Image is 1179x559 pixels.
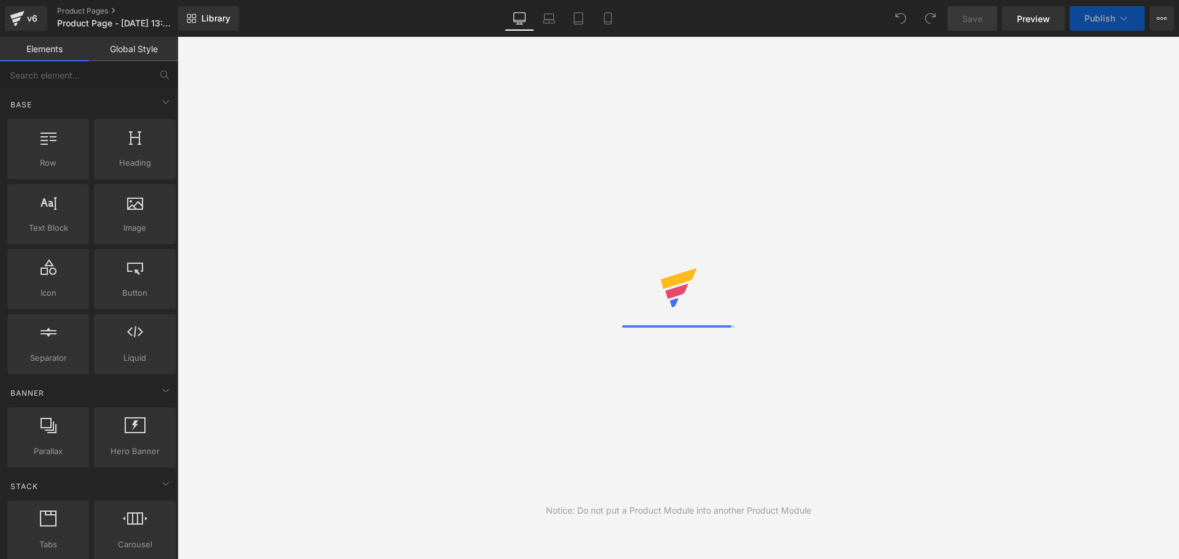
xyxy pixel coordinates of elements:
span: Product Page - [DATE] 13:32:06 [57,18,175,28]
button: Publish [1070,6,1145,31]
span: Liquid [98,352,172,364]
button: Redo [918,6,943,31]
button: More [1150,6,1174,31]
span: Text Block [11,222,85,234]
span: Heading [98,156,172,169]
a: Preview [1002,6,1065,31]
a: Global Style [89,37,178,61]
span: Stack [9,480,39,492]
span: Image [98,222,172,234]
div: Notice: Do not put a Product Module into another Product Module [546,504,811,517]
span: Carousel [98,538,172,551]
span: Button [98,287,172,299]
a: Tablet [564,6,593,31]
span: Row [11,156,85,169]
span: Base [9,99,33,110]
a: Desktop [505,6,534,31]
a: Laptop [534,6,564,31]
button: Undo [889,6,913,31]
a: Product Pages [57,6,198,16]
span: Parallax [11,445,85,458]
a: New Library [178,6,239,31]
span: Publish [1084,13,1115,23]
span: Hero Banner [98,445,172,458]
span: Save [962,12,982,25]
span: Banner [9,387,45,399]
a: v6 [5,6,47,31]
span: Preview [1017,12,1050,25]
span: Separator [11,352,85,364]
span: Tabs [11,538,85,551]
div: v6 [25,10,40,26]
span: Library [201,13,230,24]
span: Icon [11,287,85,299]
a: Mobile [593,6,623,31]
